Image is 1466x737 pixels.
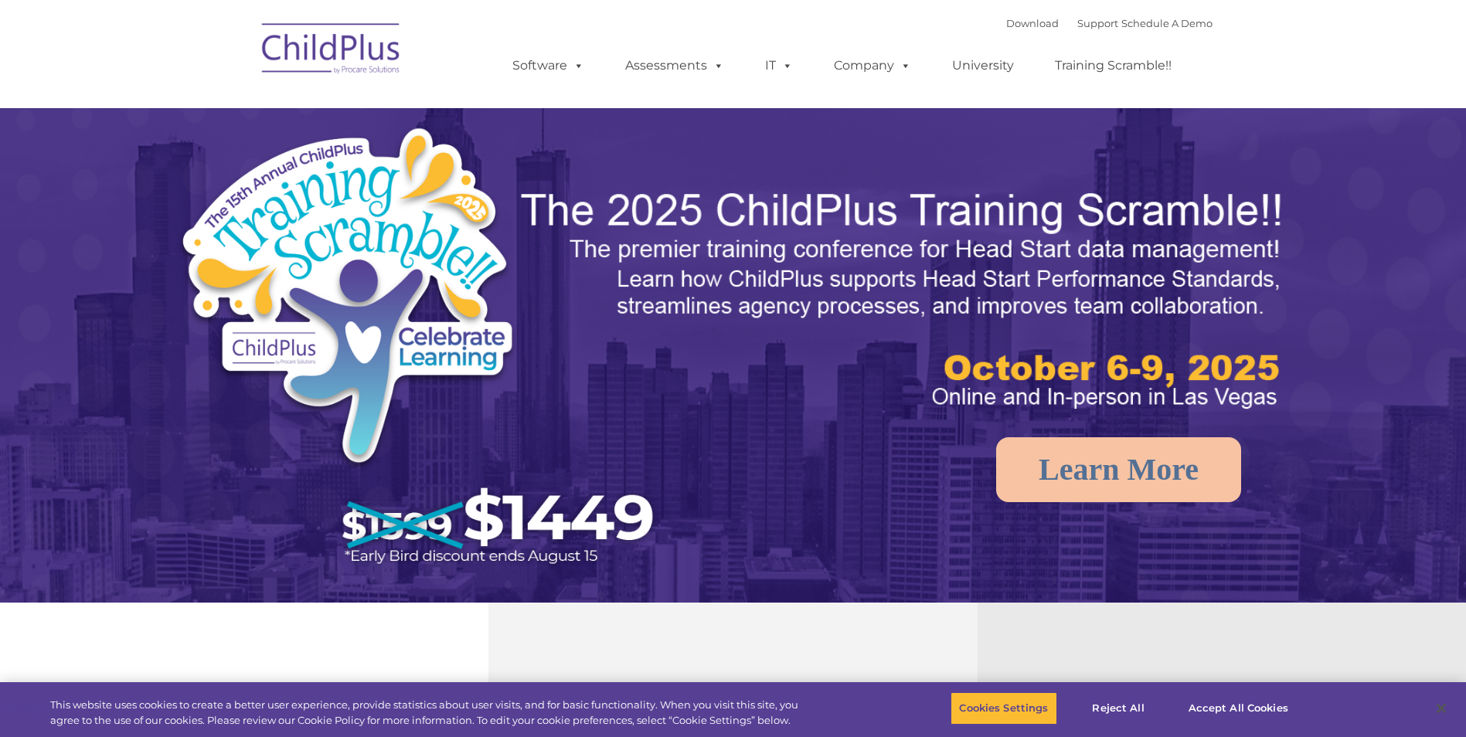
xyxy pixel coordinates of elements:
a: Schedule A Demo [1121,17,1213,29]
span: Last name [215,102,262,114]
a: IT [750,50,808,81]
button: Accept All Cookies [1180,692,1297,725]
a: University [937,50,1029,81]
a: Assessments [610,50,740,81]
font: | [1006,17,1213,29]
a: Software [497,50,600,81]
span: Phone number [215,165,281,177]
button: Reject All [1070,692,1167,725]
div: This website uses cookies to create a better user experience, provide statistics about user visit... [50,698,806,728]
button: Cookies Settings [951,692,1056,725]
a: Learn More [996,437,1241,502]
button: Close [1424,691,1458,725]
img: ChildPlus by Procare Solutions [254,12,409,90]
a: Training Scramble!! [1039,50,1187,81]
a: Support [1077,17,1118,29]
a: Company [818,50,927,81]
a: Download [1006,17,1059,29]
